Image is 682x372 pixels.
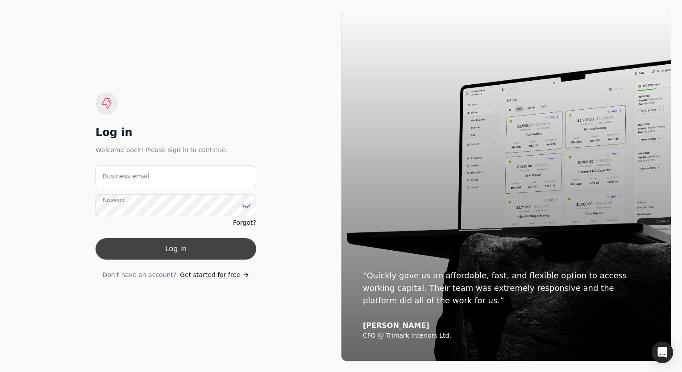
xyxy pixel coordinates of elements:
[233,218,256,227] a: Forgot?
[180,270,240,280] span: Get started for free
[363,332,649,340] div: CFO @ Trimark Interiors Ltd.
[102,270,176,280] span: Don't have an account?
[103,172,150,181] label: Business email
[180,270,249,280] a: Get started for free
[96,238,256,260] button: Log in
[96,145,256,155] div: Welcome back! Please sign in to continue.
[103,197,125,204] label: Password
[363,321,649,330] div: [PERSON_NAME]
[96,125,256,140] div: Log in
[652,342,673,363] div: Open Intercom Messenger
[363,269,649,307] div: “Quickly gave us an affordable, fast, and flexible option to access working capital. Their team w...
